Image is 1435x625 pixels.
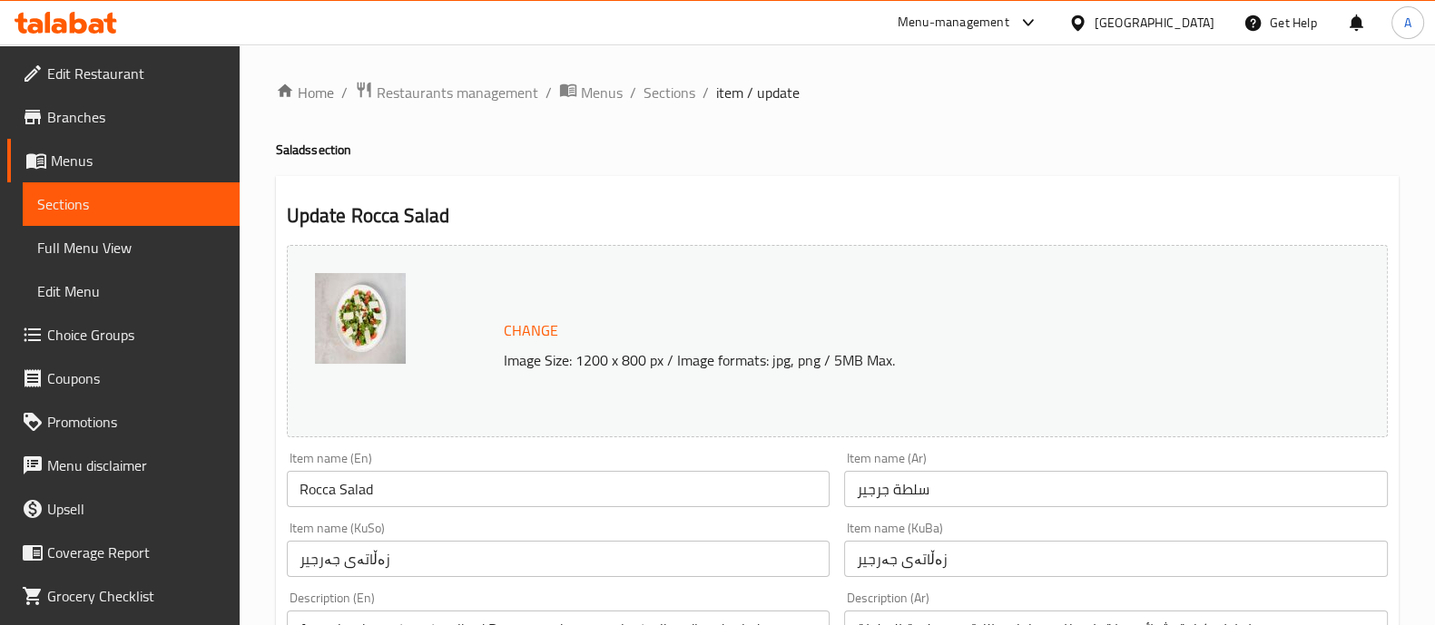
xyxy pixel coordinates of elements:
a: Promotions [7,400,240,444]
a: Branches [7,95,240,139]
input: Enter name KuSo [287,541,831,577]
a: Menus [7,139,240,182]
a: Coupons [7,356,240,400]
h4: Salads section [276,141,1399,159]
h2: Update Rocca Salad [287,202,1388,229]
span: Upsell [47,498,225,520]
span: Restaurants management [377,82,538,103]
p: Image Size: 1200 x 800 px / Image formats: jpg, png / 5MB Max. [496,349,1281,371]
a: Grocery Checklist [7,574,240,618]
input: Enter name Ar [844,471,1388,507]
a: Full Menu View [23,226,240,269]
span: Grocery Checklist [47,585,225,607]
li: / [703,82,709,103]
div: [GEOGRAPHIC_DATA] [1095,13,1214,33]
a: Home [276,82,334,103]
span: Coverage Report [47,542,225,563]
a: Upsell [7,487,240,531]
a: Edit Menu [23,269,240,313]
span: Edit Menu [37,280,225,302]
span: item / update [716,82,800,103]
span: Coupons [47,367,225,389]
a: Menu disclaimer [7,444,240,487]
li: / [545,82,552,103]
span: Sections [37,193,225,215]
span: Full Menu View [37,237,225,259]
a: Sections [644,82,695,103]
span: Change [504,317,558,344]
span: Menus [581,82,623,103]
div: Menu-management [898,12,1009,34]
button: Change [496,312,565,349]
input: Enter name KuBa [844,541,1388,577]
a: Menus [559,81,623,104]
li: / [630,82,636,103]
a: Choice Groups [7,313,240,356]
a: Edit Restaurant [7,52,240,95]
nav: breadcrumb [276,81,1399,104]
a: Coverage Report [7,531,240,574]
a: Sections [23,182,240,226]
span: Menu disclaimer [47,454,225,476]
span: Edit Restaurant [47,63,225,84]
li: / [341,82,348,103]
span: Promotions [47,411,225,433]
span: Branches [47,106,225,128]
input: Enter name En [287,471,831,507]
span: Choice Groups [47,324,225,346]
span: Menus [51,150,225,171]
span: A [1404,13,1411,33]
a: Restaurants management [355,81,538,104]
img: Buns_N_Pies_Rocca_Salad_S638421373924435805.jpg [315,273,406,364]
